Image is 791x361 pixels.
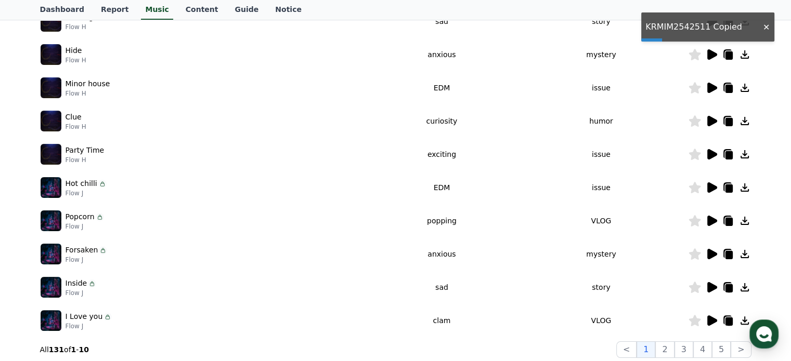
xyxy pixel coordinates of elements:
[79,345,88,354] strong: 10
[369,304,515,337] td: clam
[514,271,688,304] td: story
[369,5,515,38] td: sad
[40,344,89,355] p: All of -
[41,77,61,98] img: music
[41,310,61,331] img: music
[66,123,86,131] p: Flow H
[712,341,731,358] button: 5
[514,237,688,271] td: mystery
[675,341,693,358] button: 3
[514,171,688,204] td: issue
[134,275,200,301] a: Settings
[66,178,97,189] p: Hot chilli
[66,145,105,156] p: Party Time
[66,278,87,289] p: Inside
[71,345,76,354] strong: 1
[616,341,637,358] button: <
[66,322,112,330] p: Flow J
[27,290,45,299] span: Home
[3,275,69,301] a: Home
[49,345,64,354] strong: 131
[369,38,515,71] td: anxious
[369,171,515,204] td: EDM
[66,245,98,256] p: Forsaken
[369,237,515,271] td: anxious
[41,111,61,131] img: music
[369,138,515,171] td: exciting
[154,290,179,299] span: Settings
[66,45,82,56] p: Hide
[86,291,117,299] span: Messages
[41,11,61,32] img: music
[41,44,61,65] img: music
[41,144,61,165] img: music
[66,56,86,64] p: Flow H
[66,189,107,197] p: Flow J
[66,89,110,98] p: Flow H
[514,5,688,38] td: story
[693,341,712,358] button: 4
[41,177,61,198] img: music
[66,222,104,231] p: Flow J
[66,289,97,297] p: Flow J
[514,38,688,71] td: mystery
[514,304,688,337] td: VLOG
[369,71,515,104] td: EDM
[655,341,674,358] button: 2
[41,210,61,231] img: music
[369,271,515,304] td: sad
[731,341,751,358] button: >
[66,23,101,31] p: Flow H
[41,244,61,264] img: music
[66,256,108,264] p: Flow J
[514,204,688,237] td: VLOG
[514,104,688,138] td: humor
[66,211,95,222] p: Popcorn
[69,275,134,301] a: Messages
[66,78,110,89] p: Minor house
[514,138,688,171] td: issue
[66,156,105,164] p: Flow H
[66,311,103,322] p: I Love you
[369,104,515,138] td: curiosity
[637,341,655,358] button: 1
[66,112,82,123] p: Clue
[514,71,688,104] td: issue
[41,277,61,298] img: music
[369,204,515,237] td: popping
